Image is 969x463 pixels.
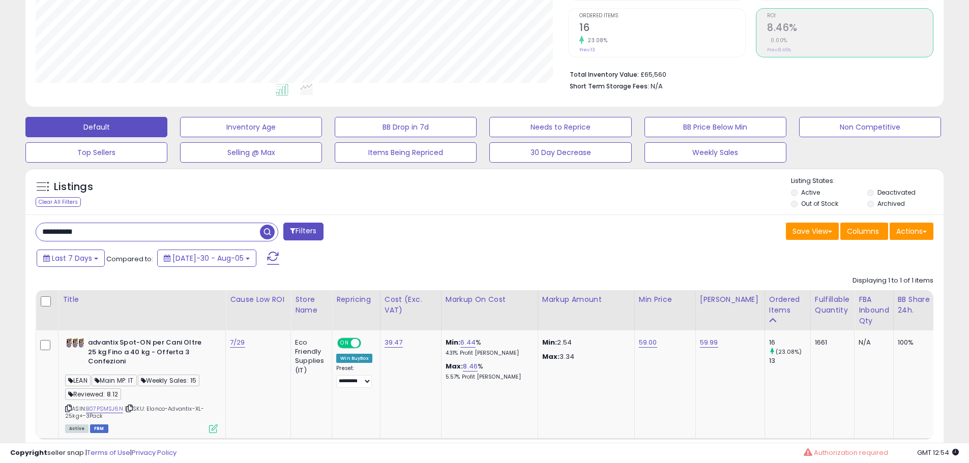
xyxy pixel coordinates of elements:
[579,47,595,53] small: Prev: 13
[898,338,931,347] div: 100%
[542,352,627,361] p: 3.34
[36,197,81,207] div: Clear All Filters
[853,276,933,286] div: Displaying 1 to 1 of 1 items
[579,13,745,19] span: Ordered Items
[295,338,324,375] div: Eco Friendly Supplies (IT)
[700,294,760,305] div: [PERSON_NAME]
[801,199,838,208] label: Out of Stock
[335,142,477,163] button: Items Being Repriced
[644,142,786,163] button: Weekly Sales
[37,250,105,267] button: Last 7 Days
[651,81,663,91] span: N/A
[542,352,560,361] strong: Max:
[776,348,802,356] small: (23.08%)
[700,337,718,348] a: 59.99
[336,365,372,388] div: Preset:
[106,254,153,264] span: Compared to:
[338,339,351,348] span: ON
[890,223,933,240] button: Actions
[230,294,286,305] div: Cause Low ROI
[230,337,245,348] a: 7/29
[52,253,92,263] span: Last 7 Days
[88,338,212,369] b: advantix Spot-ON per Cani Oltre 25 kg Fino a 40 kg - Offerta 3 Confezioni
[570,68,926,80] li: £65,560
[54,180,93,194] h5: Listings
[132,448,177,457] a: Privacy Policy
[847,226,879,236] span: Columns
[25,142,167,163] button: Top Sellers
[446,361,463,371] b: Max:
[335,117,477,137] button: BB Drop in 7d
[446,362,530,381] div: %
[385,294,437,316] div: Cost (Exc. VAT)
[336,354,372,363] div: Win BuyBox
[917,448,959,457] span: 2025-08-13 12:54 GMT
[639,294,691,305] div: Min Price
[180,117,322,137] button: Inventory Age
[579,22,745,36] h2: 16
[90,424,108,433] span: FBM
[877,199,905,208] label: Archived
[65,375,91,386] span: LEAN
[489,142,631,163] button: 30 Day Decrease
[336,294,376,305] div: Repricing
[65,405,204,420] span: | SKU: Elanco-Advantix-XL-25kg+-3Pack
[65,388,121,400] span: Reviewed: 8.12
[92,375,137,386] span: Main MP: IT
[542,294,630,305] div: Markup Amount
[180,142,322,163] button: Selling @ Max
[799,117,941,137] button: Non Competitive
[463,361,478,372] a: 8.46
[791,176,944,186] p: Listing States:
[65,338,218,432] div: ASIN:
[644,117,786,137] button: BB Price Below Min
[801,188,820,197] label: Active
[10,448,47,457] strong: Copyright
[639,337,657,348] a: 59.00
[859,294,889,326] div: FBA inbound Qty
[570,70,639,79] b: Total Inventory Value:
[65,338,85,348] img: 410ECHc5sML._SL40_.jpg
[295,294,328,316] div: Store Name
[360,339,376,348] span: OFF
[25,117,167,137] button: Default
[446,350,530,357] p: 4.31% Profit [PERSON_NAME]
[385,337,403,348] a: 39.47
[815,294,850,316] div: Fulfillable Quantity
[446,294,534,305] div: Markup on Cost
[769,356,810,365] div: 13
[87,448,130,457] a: Terms of Use
[570,82,649,90] b: Short Term Storage Fees:
[767,13,933,19] span: ROI
[786,223,839,240] button: Save View
[460,337,476,348] a: 6.44
[840,223,888,240] button: Columns
[446,338,530,357] div: %
[138,375,200,386] span: Weekly Sales: 15
[441,290,538,330] th: The percentage added to the cost of goods (COGS) that forms the calculator for Min & Max prices.
[10,448,177,458] div: seller snap | |
[767,22,933,36] h2: 8.46%
[157,250,256,267] button: [DATE]-30 - Aug-05
[584,37,607,44] small: 23.08%
[63,294,221,305] div: Title
[859,338,886,347] div: N/A
[769,338,810,347] div: 16
[542,337,557,347] strong: Min:
[542,338,627,347] p: 2.54
[283,223,323,240] button: Filters
[226,290,291,330] th: CSV column name: cust_attr_5_Cause Low ROI
[172,253,244,263] span: [DATE]-30 - Aug-05
[877,188,916,197] label: Deactivated
[767,37,787,44] small: 0.00%
[446,337,461,347] b: Min:
[815,338,846,347] div: 1661
[767,47,791,53] small: Prev: 8.46%
[898,294,935,316] div: BB Share 24h.
[489,117,631,137] button: Needs to Reprice
[446,374,530,381] p: 5.57% Profit [PERSON_NAME]
[769,294,806,316] div: Ordered Items
[86,405,123,413] a: B07PSMSJ6N
[65,424,89,433] span: All listings currently available for purchase on Amazon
